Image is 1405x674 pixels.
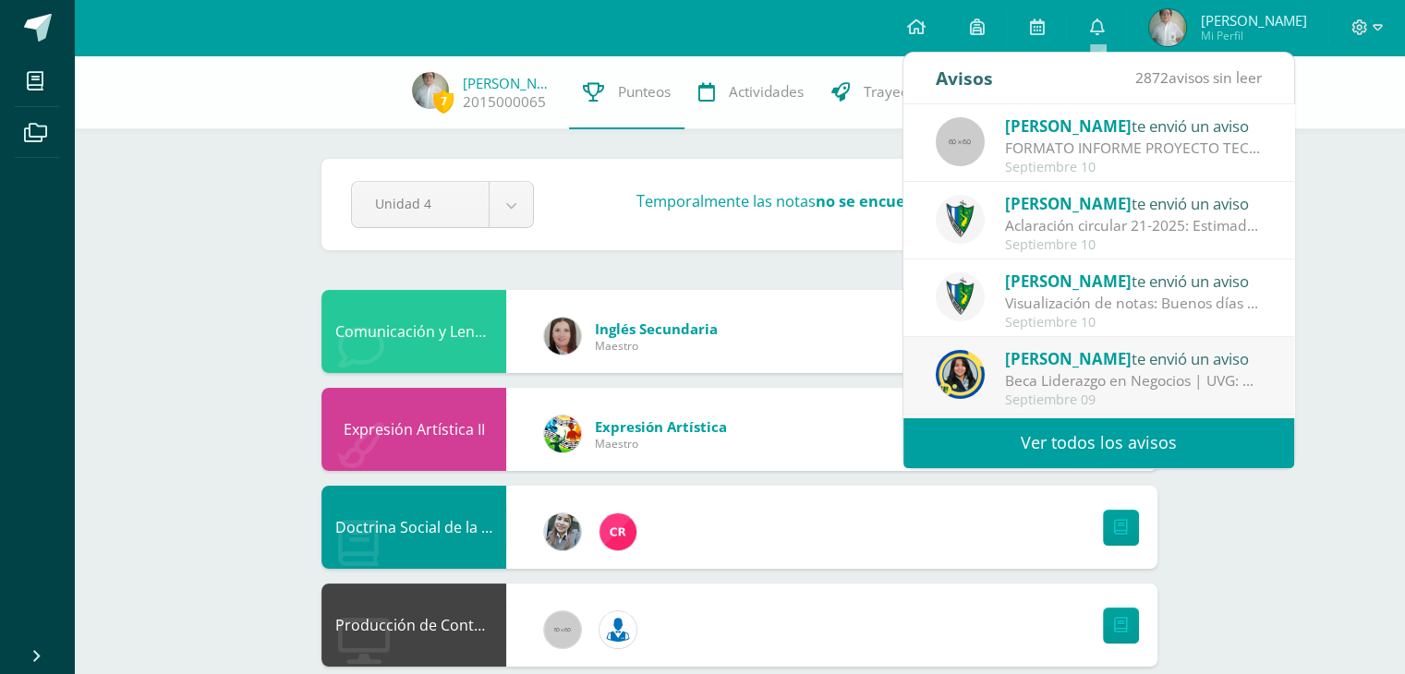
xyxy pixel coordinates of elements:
div: te envió un aviso [1005,191,1262,215]
span: Maestro [595,338,718,354]
span: 7 [433,90,454,113]
img: 60x60 [544,611,581,648]
span: 2872 [1135,67,1169,88]
div: Septiembre 10 [1005,160,1262,175]
img: 159e24a6ecedfdf8f489544946a573f0.png [544,415,581,452]
div: te envió un aviso [1005,114,1262,138]
span: [PERSON_NAME] [1005,193,1132,214]
span: Punteos [618,82,671,102]
span: [PERSON_NAME] [1200,11,1306,30]
strong: no se encuentran disponibles [816,190,1036,211]
img: 60x60 [936,117,985,166]
div: te envió un aviso [1005,269,1262,293]
div: Septiembre 09 [1005,392,1262,408]
div: Doctrina Social de la Iglesia [321,486,506,569]
div: FORMATO INFORME PROYECTO TECNOLÓGICO: Alumnos Graduandos: Por este medio se adjunta el formato en... [1005,138,1262,159]
a: Unidad 4 [352,182,533,227]
div: Aclaración circular 21-2025: Estimados padres y estudiantes, es un gusto saludarlos. Únicamente c... [1005,215,1262,236]
span: Maestro [595,436,727,451]
img: 866c3f3dc5f3efb798120d7ad13644d9.png [600,513,636,550]
span: [PERSON_NAME] [1005,271,1132,292]
span: Unidad 4 [375,182,466,225]
div: Septiembre 10 [1005,237,1262,253]
div: te envió un aviso [1005,346,1262,370]
span: avisos sin leer [1135,67,1262,88]
span: Inglés Secundaria [595,319,718,338]
img: cba4c69ace659ae4cf02a5761d9a2473.png [544,513,581,550]
div: Visualización de notas: Buenos días estimados padres y estudiantes, es un gusto saludarlos. Por e... [1005,293,1262,314]
img: 786230324902ca9f9b65e66d49a23b48.png [412,72,449,109]
div: Beca Liderazgo en Negocios | UVG: Gusto en saludarlos chicos, que estén brillando en su práctica.... [1005,370,1262,391]
div: Comunicación y Lenguaje L3 Inglés [321,290,506,373]
div: Producción de Contenidos Digitales [321,584,506,667]
a: Trayectoria [818,55,951,129]
span: Mi Perfil [1200,28,1306,43]
span: Expresión Artística [595,417,727,436]
span: Actividades [729,82,804,102]
img: 9385da7c0ece523bc67fca2554c96817.png [936,350,985,399]
div: Expresión Artística II [321,388,506,471]
a: Actividades [684,55,818,129]
a: 2015000065 [463,92,546,112]
a: [PERSON_NAME] [463,74,555,92]
span: [PERSON_NAME] [1005,348,1132,369]
span: Trayectoria [864,82,938,102]
img: 9f174a157161b4ddbe12118a61fed988.png [936,272,985,321]
h3: Temporalmente las notas . [636,190,1040,211]
a: Punteos [569,55,684,129]
img: 8af0450cf43d44e38c4a1497329761f3.png [544,318,581,355]
div: Avisos [936,53,993,103]
img: 786230324902ca9f9b65e66d49a23b48.png [1149,9,1186,46]
img: 6ed6846fa57649245178fca9fc9a58dd.png [600,611,636,648]
span: [PERSON_NAME] [1005,115,1132,137]
div: Septiembre 10 [1005,315,1262,331]
a: Ver todos los avisos [903,417,1294,468]
img: 9f174a157161b4ddbe12118a61fed988.png [936,195,985,244]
